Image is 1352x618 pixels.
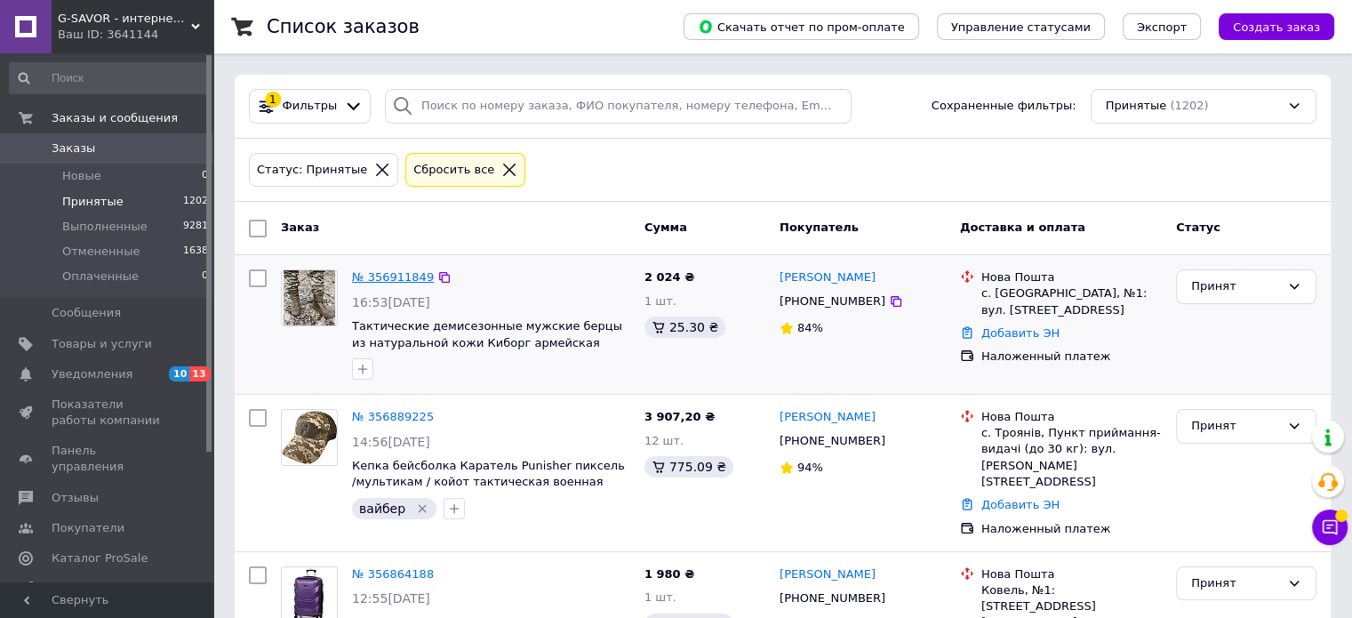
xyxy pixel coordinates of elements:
[1191,277,1280,296] div: Принят
[1201,20,1334,33] a: Создать заказ
[202,168,208,184] span: 0
[981,498,1060,511] a: Добавить ЭН
[62,194,124,210] span: Принятые
[684,13,919,40] button: Скачать отчет по пром-оплате
[780,566,876,583] a: [PERSON_NAME]
[284,270,335,325] img: Фото товару
[352,591,430,606] span: 12:55[DATE]
[981,269,1162,285] div: Нова Пошта
[283,98,338,115] span: Фильтры
[981,521,1162,537] div: Наложенный платеж
[281,221,319,234] span: Заказ
[780,269,876,286] a: [PERSON_NAME]
[52,581,117,597] span: Аналитика
[62,244,140,260] span: Отмененные
[169,366,189,381] span: 10
[281,409,338,466] a: Фото товару
[9,62,210,94] input: Поиск
[253,161,371,180] div: Статус: Принятые
[1219,13,1334,40] button: Создать заказ
[780,221,859,234] span: Покупатель
[1137,20,1187,34] span: Экспорт
[265,92,281,108] div: 1
[415,502,429,516] svg: Удалить метку
[1191,417,1280,436] div: Принят
[202,269,208,285] span: 0
[937,13,1105,40] button: Управление статусами
[352,410,434,423] a: № 356889225
[981,566,1162,582] div: Нова Пошта
[352,270,434,284] a: № 356911849
[410,161,498,180] div: Сбросить все
[644,270,694,284] span: 2 024 ₴
[797,321,823,334] span: 84%
[1106,98,1167,115] span: Принятые
[951,20,1091,34] span: Управление статусами
[960,221,1085,234] span: Доставка и оплата
[981,326,1060,340] a: Добавить ЭН
[1233,20,1320,34] span: Создать заказ
[644,294,676,308] span: 1 шт.
[352,295,430,309] span: 16:53[DATE]
[352,567,434,581] a: № 356864188
[183,194,208,210] span: 1202
[52,520,124,536] span: Покупатели
[385,89,852,124] input: Поиск по номеру заказа, ФИО покупателя, номеру телефона, Email, номеру накладной
[62,168,101,184] span: Новые
[52,110,178,126] span: Заказы и сообщения
[267,16,420,37] h1: Список заказов
[644,590,676,604] span: 1 шт.
[981,409,1162,425] div: Нова Пошта
[62,269,139,285] span: Оплаченные
[52,550,148,566] span: Каталог ProSale
[698,19,905,35] span: Скачать отчет по пром-оплате
[644,456,733,478] div: 775.09 ₴
[183,219,208,235] span: 9281
[352,435,430,449] span: 14:56[DATE]
[932,98,1076,115] span: Сохраненные фильтры:
[1191,574,1280,593] div: Принят
[52,336,152,352] span: Товары и услуги
[780,409,876,426] a: [PERSON_NAME]
[352,319,622,365] a: Тактические демисезонные мужские берцы из натуральной кожи Киборг армейская обувь коричневые боти...
[58,27,213,43] div: Ваш ID: 3641144
[1176,221,1220,234] span: Статус
[1123,13,1201,40] button: Экспорт
[183,244,208,260] span: 1638
[1170,99,1208,112] span: (1202)
[776,290,889,313] div: [PHONE_NUMBER]
[189,366,210,381] span: 13
[52,140,95,157] span: Заказы
[776,429,889,453] div: [PHONE_NUMBER]
[52,366,132,382] span: Уведомления
[1312,510,1348,545] button: Чат с покупателем
[52,443,164,475] span: Панель управления
[981,349,1162,365] div: Наложенный платеж
[644,317,725,338] div: 25.30 ₴
[644,434,684,447] span: 12 шт.
[797,461,823,474] span: 94%
[58,11,191,27] span: G-SAVOR - интернет-магазин сумок, обуви и аксессуаров
[52,397,164,429] span: Показатели работы компании
[52,490,99,506] span: Отзывы
[281,269,338,326] a: Фото товару
[359,502,405,516] span: вайбер
[52,305,121,321] span: Сообщения
[644,221,687,234] span: Сумма
[352,459,625,505] a: Кепка бейсболка Каратель Punisher пиксель /мультикам / койот тактическая военная кепка с черепом ...
[776,587,889,610] div: [PHONE_NUMBER]
[981,285,1162,317] div: с. [GEOGRAPHIC_DATA], №1: вул. [STREET_ADDRESS]
[644,567,694,581] span: 1 980 ₴
[62,219,148,235] span: Выполненные
[644,410,715,423] span: 3 907,20 ₴
[282,411,337,465] img: Фото товару
[981,425,1162,490] div: с. Троянів, Пункт приймання-видачі (до 30 кг): вул. [PERSON_NAME][STREET_ADDRESS]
